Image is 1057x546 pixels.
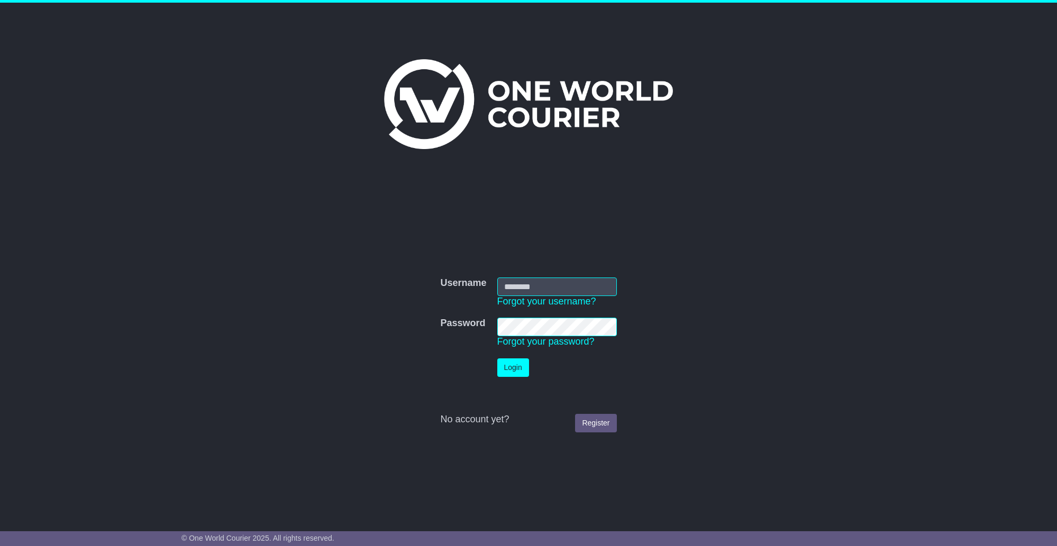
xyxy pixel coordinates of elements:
[440,318,485,329] label: Password
[440,414,616,425] div: No account yet?
[181,534,334,542] span: © One World Courier 2025. All rights reserved.
[440,277,486,289] label: Username
[497,336,595,347] a: Forgot your password?
[497,296,596,307] a: Forgot your username?
[497,358,529,377] button: Login
[575,414,616,432] a: Register
[384,59,673,149] img: One World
